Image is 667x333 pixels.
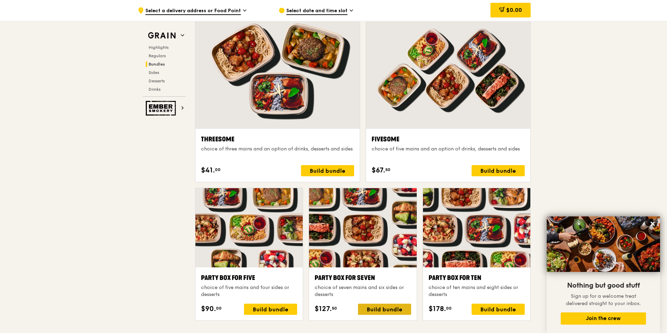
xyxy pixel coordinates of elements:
img: Ember Smokery web logo [146,101,178,116]
span: Drinks [149,87,160,92]
div: Build bundle [472,304,525,315]
img: Grain web logo [146,29,178,42]
span: Desserts [149,79,165,83]
div: choice of five mains and an option of drinks, desserts and sides [372,146,525,153]
div: Party Box for Five [201,273,297,283]
img: DSC07876-Edit02-Large.jpeg [547,216,660,272]
span: Highlights [149,45,168,50]
div: Party Box for Seven [315,273,411,283]
div: Build bundle [301,165,354,176]
span: 00 [216,305,222,311]
span: 00 [446,305,452,311]
span: Regulars [149,53,166,58]
span: $178. [429,304,446,314]
div: choice of five mains and four sides or desserts [201,284,297,298]
span: $0.00 [506,7,522,13]
div: Fivesome [372,134,525,144]
span: Nothing but good stuff [567,281,640,290]
span: 50 [332,305,337,311]
span: $90. [201,304,216,314]
div: Build bundle [472,165,525,176]
span: 50 [385,167,390,172]
div: choice of ten mains and eight sides or desserts [429,284,525,298]
span: Select a delivery address or Food Point [145,7,241,15]
span: $127. [315,304,332,314]
span: $41. [201,165,215,176]
div: choice of three mains and an option of drinks, desserts and sides [201,146,354,153]
span: Sides [149,70,159,75]
div: Build bundle [244,304,297,315]
button: Close [647,218,658,229]
div: Build bundle [358,304,411,315]
span: Sign up for a welcome treat delivered straight to your inbox. [566,293,641,306]
span: 00 [215,167,221,172]
div: choice of seven mains and six sides or desserts [315,284,411,298]
span: Bundles [149,62,165,67]
div: Threesome [201,134,354,144]
span: $67. [372,165,385,176]
button: Join the crew [561,312,646,325]
span: Select date and time slot [286,7,347,15]
div: Party Box for Ten [429,273,525,283]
